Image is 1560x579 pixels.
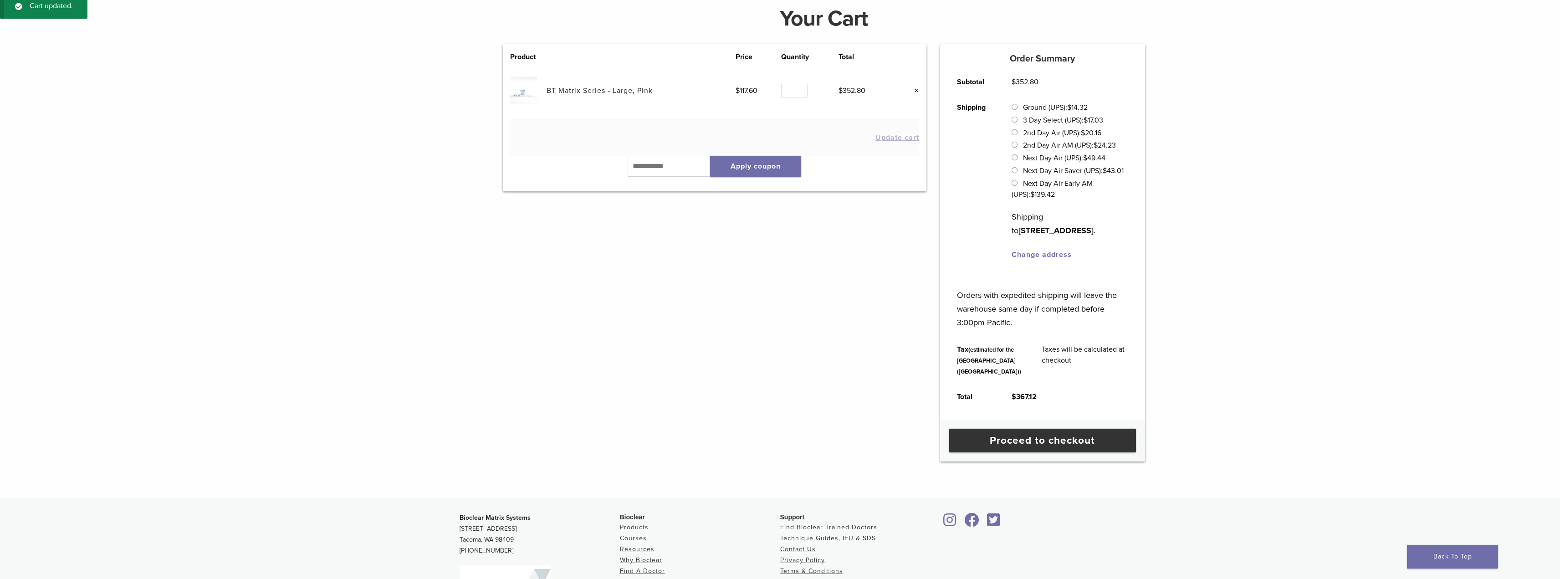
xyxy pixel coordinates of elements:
[460,512,620,556] p: [STREET_ADDRESS] Tacoma, WA 98409 [PHONE_NUMBER]
[736,86,757,95] bdi: 117.60
[780,545,816,553] a: Contact Us
[949,429,1136,452] a: Proceed to checkout
[510,51,547,62] th: Product
[620,513,645,521] span: Bioclear
[1094,141,1116,150] bdi: 24.23
[1012,250,1072,259] a: Change address
[1012,392,1016,401] span: $
[1012,392,1037,401] bdi: 367.12
[1103,166,1107,175] span: $
[947,69,1002,95] th: Subtotal
[1023,103,1088,112] label: Ground (UPS):
[1407,545,1498,569] a: Back To Top
[736,86,740,95] span: $
[940,53,1145,64] h5: Order Summary
[620,567,665,575] a: Find A Doctor
[1012,179,1092,199] label: Next Day Air Early AM (UPS):
[1023,128,1101,138] label: 2nd Day Air (UPS):
[875,134,919,141] button: Update cart
[907,85,919,97] a: Remove this item
[839,86,865,95] bdi: 352.80
[1032,337,1138,384] td: Taxes will be calculated at checkout
[1084,116,1103,125] bdi: 17.03
[496,8,1152,30] h1: Your Cart
[957,275,1128,329] p: Orders with expedited shipping will leave the warehouse same day if completed before 3:00pm Pacific.
[1030,190,1055,199] bdi: 139.42
[547,86,653,95] a: BT Matrix Series - Large, Pink
[839,51,895,62] th: Total
[1067,103,1088,112] bdi: 14.32
[1094,141,1098,150] span: $
[1023,116,1103,125] label: 3 Day Select (UPS):
[620,556,662,564] a: Why Bioclear
[1023,154,1105,163] label: Next Day Air (UPS):
[780,534,876,542] a: Technique Guides, IFU & SDS
[1067,103,1071,112] span: $
[1012,210,1128,237] p: Shipping to .
[710,156,801,177] button: Apply coupon
[941,518,960,528] a: Bioclear
[736,51,781,62] th: Price
[1083,154,1105,163] bdi: 49.44
[1084,116,1088,125] span: $
[510,77,537,104] img: BT Matrix Series - Large, Pink
[1103,166,1124,175] bdi: 43.01
[620,523,649,531] a: Products
[780,567,843,575] a: Terms & Conditions
[1083,154,1087,163] span: $
[1081,128,1101,138] bdi: 20.16
[780,556,825,564] a: Privacy Policy
[1023,166,1124,175] label: Next Day Air Saver (UPS):
[780,523,877,531] a: Find Bioclear Trained Doctors
[1023,141,1116,150] label: 2nd Day Air AM (UPS):
[962,518,982,528] a: Bioclear
[620,545,655,553] a: Resources
[957,346,1021,375] small: (estimated for the [GEOGRAPHIC_DATA] ([GEOGRAPHIC_DATA]))
[984,518,1003,528] a: Bioclear
[839,86,843,95] span: $
[1012,77,1016,87] span: $
[1081,128,1085,138] span: $
[1018,225,1094,236] strong: [STREET_ADDRESS]
[1030,190,1034,199] span: $
[947,95,1002,267] th: Shipping
[620,534,647,542] a: Courses
[1012,77,1038,87] bdi: 352.80
[780,513,805,521] span: Support
[947,337,1032,384] th: Tax
[947,384,1002,410] th: Total
[781,51,839,62] th: Quantity
[460,514,531,522] strong: Bioclear Matrix Systems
